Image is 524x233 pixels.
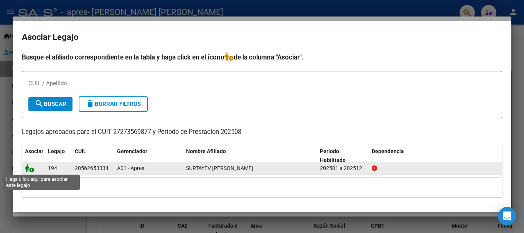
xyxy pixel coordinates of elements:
[48,165,57,171] span: 194
[79,96,148,112] button: Borrar Filtros
[28,97,73,111] button: Buscar
[75,148,86,154] span: CUIL
[45,143,72,169] datatable-header-cell: Legajo
[186,165,253,171] span: SURTAYEV AXEL DANIEL
[22,52,502,62] h4: Busque el afiliado correspondiente en la tabla y haga click en el ícono de la columna "Asociar".
[369,143,503,169] datatable-header-cell: Dependencia
[320,164,366,173] div: 202501 a 202512
[25,148,43,154] span: Asociar
[320,148,346,163] span: Periodo Habilitado
[186,148,226,154] span: Nombre Afiliado
[372,148,404,154] span: Dependencia
[498,207,516,225] div: Open Intercom Messenger
[75,164,109,173] div: 20562653334
[117,165,144,171] span: A01 - Apres
[22,127,502,137] p: Legajos aprobados para el CUIT 27273569877 y Período de Prestación 202508
[48,148,65,154] span: Legajo
[35,101,66,107] span: Buscar
[114,143,183,169] datatable-header-cell: Gerenciador
[183,143,317,169] datatable-header-cell: Nombre Afiliado
[22,143,45,169] datatable-header-cell: Asociar
[22,30,502,45] h2: Asociar Legajo
[22,178,502,197] div: 1 registros
[86,101,141,107] span: Borrar Filtros
[72,143,114,169] datatable-header-cell: CUIL
[86,99,95,108] mat-icon: delete
[117,148,147,154] span: Gerenciador
[317,143,369,169] datatable-header-cell: Periodo Habilitado
[35,99,44,108] mat-icon: search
